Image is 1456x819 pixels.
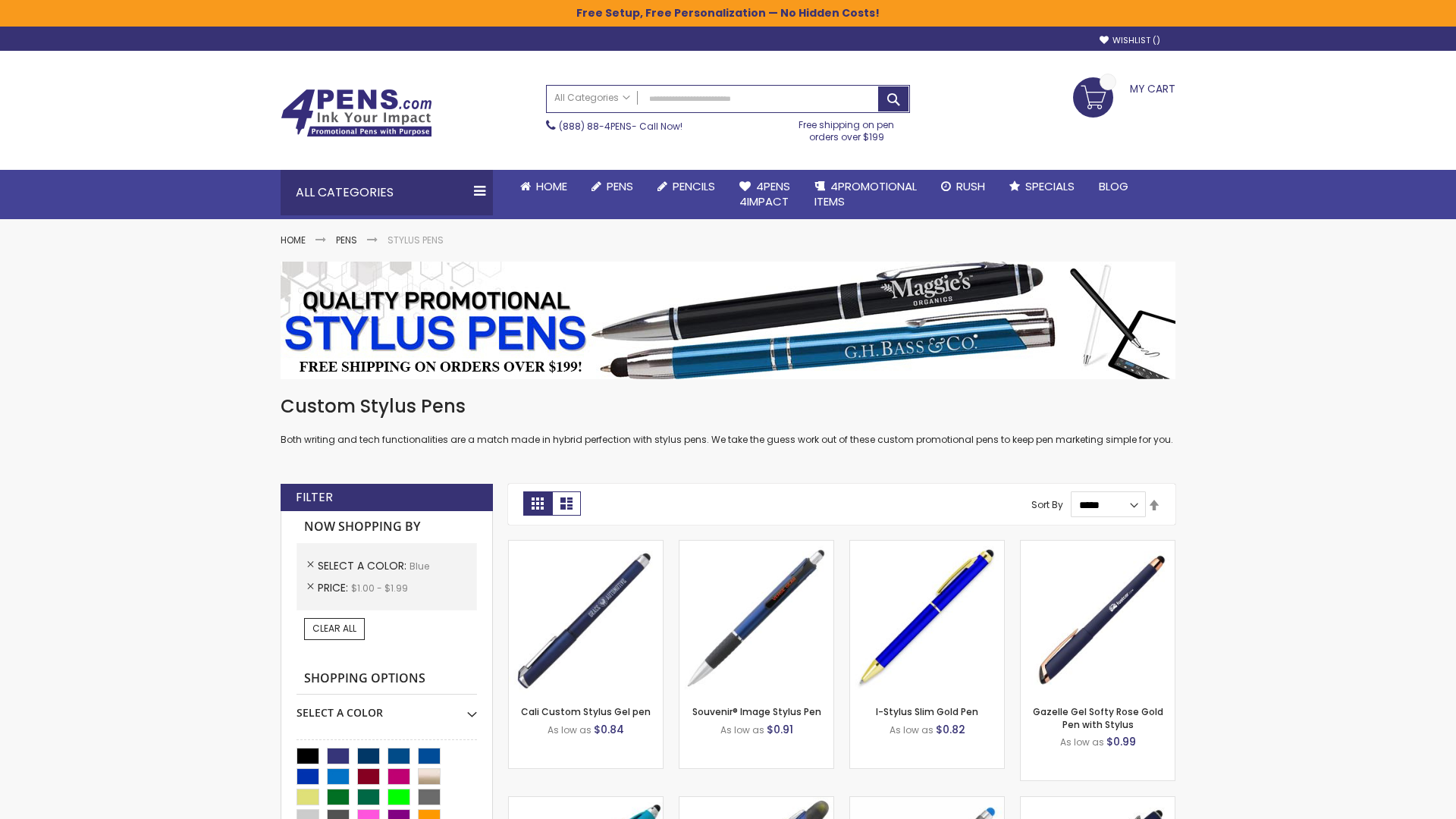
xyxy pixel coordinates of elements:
[850,541,1004,695] img: I-Stylus Slim Gold-Blue
[281,89,432,137] img: 4Pens Custom Pens and Promotional Products
[720,723,764,736] span: As low as
[579,170,645,203] a: Pens
[876,705,978,718] a: I-Stylus Slim Gold Pen
[767,722,793,737] span: $0.91
[521,705,651,718] a: Cali Custom Stylus Gel pen
[508,170,579,203] a: Home
[850,540,1004,553] a: I-Stylus Slim Gold-Blue
[297,695,477,720] div: Select A Color
[1060,736,1104,748] span: As low as
[548,723,591,736] span: As low as
[1087,170,1141,203] a: Blog
[509,540,663,553] a: Cali Custom Stylus Gel pen-Blue
[554,92,630,104] span: All Categories
[509,796,663,809] a: Neon Stylus Highlighter-Pen Combo-Blue
[727,170,802,219] a: 4Pens4impact
[1100,35,1160,46] a: Wishlist
[1033,705,1163,730] a: Gazelle Gel Softy Rose Gold Pen with Stylus
[312,622,356,635] span: Clear All
[281,394,1175,419] h1: Custom Stylus Pens
[673,178,715,194] span: Pencils
[547,86,638,111] a: All Categories
[929,170,997,203] a: Rush
[692,705,821,718] a: Souvenir® Image Stylus Pen
[536,178,567,194] span: Home
[304,618,365,639] a: Clear All
[1021,541,1175,695] img: Gazelle Gel Softy Rose Gold Pen with Stylus-Blue
[523,491,552,516] strong: Grid
[956,178,985,194] span: Rush
[281,170,493,215] div: All Categories
[594,722,624,737] span: $0.84
[679,796,833,809] a: Souvenir® Jalan Highlighter Stylus Pen Combo-Blue
[409,560,429,573] span: Blue
[297,663,477,695] strong: Shopping Options
[559,120,632,133] a: (888) 88-4PENS
[1106,734,1136,749] span: $0.99
[783,113,911,143] div: Free shipping on pen orders over $199
[997,170,1087,203] a: Specials
[1099,178,1128,194] span: Blog
[814,178,917,209] span: 4PROMOTIONAL ITEMS
[679,540,833,553] a: Souvenir® Image Stylus Pen-Blue
[297,511,477,543] strong: Now Shopping by
[850,796,1004,809] a: Islander Softy Gel with Stylus - ColorJet Imprint-Blue
[679,541,833,695] img: Souvenir® Image Stylus Pen-Blue
[296,489,333,506] strong: Filter
[645,170,727,203] a: Pencils
[1021,540,1175,553] a: Gazelle Gel Softy Rose Gold Pen with Stylus-Blue
[1021,796,1175,809] a: Custom Soft Touch® Metal Pens with Stylus-Blue
[336,234,357,246] a: Pens
[739,178,790,209] span: 4Pens 4impact
[890,723,934,736] span: As low as
[1031,498,1063,511] label: Sort By
[318,580,351,595] span: Price
[1025,178,1075,194] span: Specials
[509,541,663,695] img: Cali Custom Stylus Gel pen-Blue
[281,394,1175,447] div: Both writing and tech functionalities are a match made in hybrid perfection with stylus pens. We ...
[281,262,1175,379] img: Stylus Pens
[607,178,633,194] span: Pens
[281,234,306,246] a: Home
[559,120,682,133] span: - Call Now!
[351,582,408,595] span: $1.00 - $1.99
[936,722,965,737] span: $0.82
[318,558,409,573] span: Select A Color
[388,234,444,246] strong: Stylus Pens
[802,170,929,219] a: 4PROMOTIONALITEMS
